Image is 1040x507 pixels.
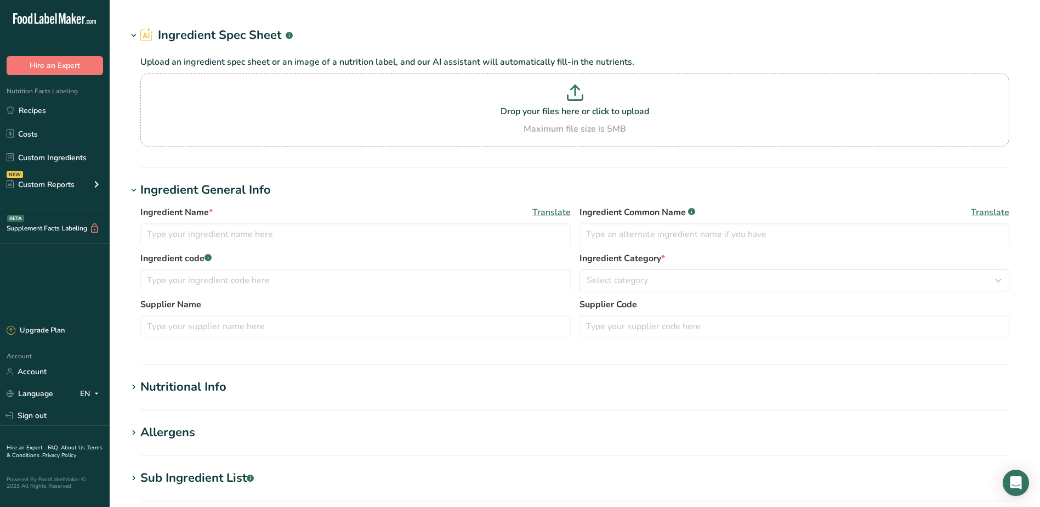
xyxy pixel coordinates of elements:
[7,179,75,190] div: Custom Reports
[7,215,24,222] div: BETA
[143,105,1007,118] p: Drop your files here or click to upload
[579,316,1010,337] input: Type your supplier code here
[140,269,571,291] input: Type your ingredient code here
[140,223,571,245] input: Type your ingredient name here
[140,378,226,396] div: Nutritional Info
[140,206,213,219] span: Ingredient Name
[7,56,103,75] button: Hire an Expert
[532,206,571,219] span: Translate
[579,252,1010,265] label: Ingredient Category
[587,274,648,287] span: Select category
[140,252,571,265] label: Ingredient code
[140,469,254,487] div: Sub Ingredient List
[7,171,23,178] div: NEW
[140,26,293,44] h2: Ingredient Spec Sheet
[7,444,103,459] a: Terms & Conditions .
[7,476,103,489] div: Powered By FoodLabelMaker © 2025 All Rights Reserved
[61,444,87,452] a: About Us .
[7,384,53,403] a: Language
[971,206,1009,219] span: Translate
[140,181,271,199] div: Ingredient General Info
[140,424,195,442] div: Allergens
[143,122,1007,136] div: Maximum file size is 5MB
[140,55,1009,69] p: Upload an ingredient spec sheet or an image of a nutrition label, and our AI assistant will autom...
[7,325,65,336] div: Upgrade Plan
[1003,470,1029,496] div: Open Intercom Messenger
[579,269,1010,291] button: Select category
[7,444,46,452] a: Hire an Expert .
[48,444,61,452] a: FAQ .
[80,387,103,401] div: EN
[140,298,571,311] label: Supplier Name
[42,452,76,459] a: Privacy Policy
[140,316,571,337] input: Type your supplier name here
[579,298,1010,311] label: Supplier Code
[579,223,1010,245] input: Type an alternate ingredient name if you have
[579,206,695,219] span: Ingredient Common Name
